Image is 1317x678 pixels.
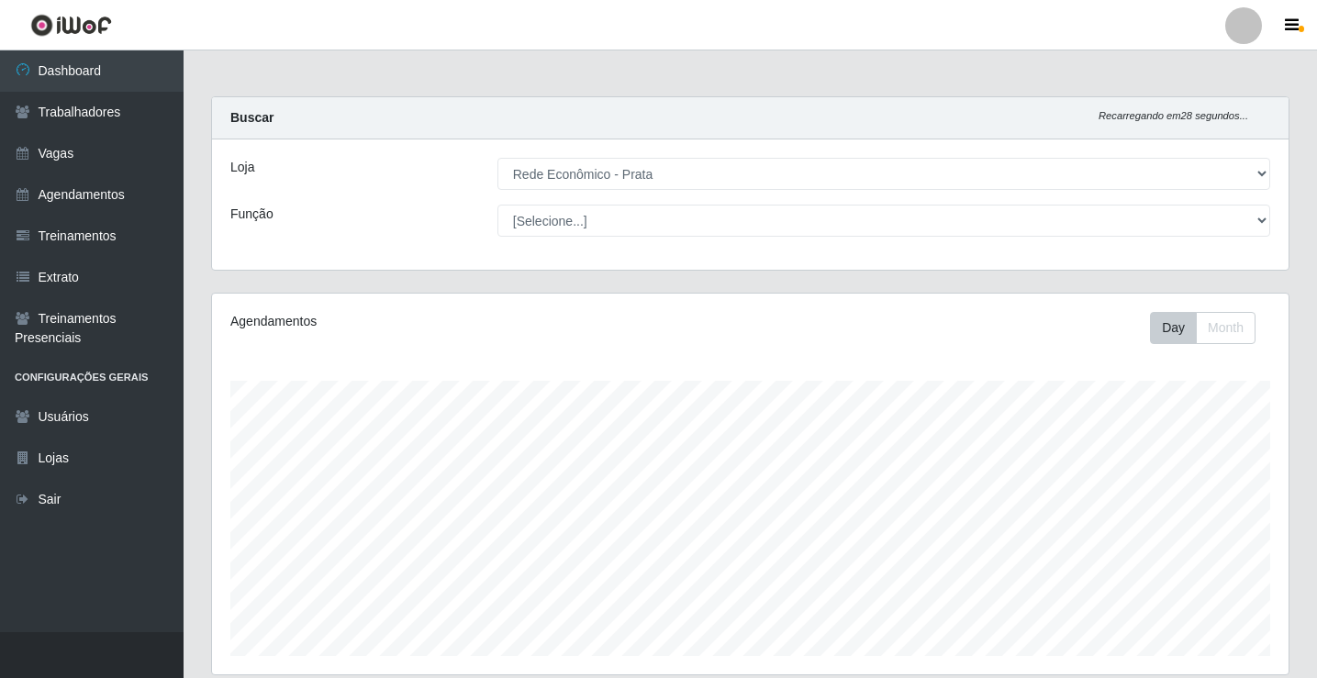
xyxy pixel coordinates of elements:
[1150,312,1270,344] div: Toolbar with button groups
[1099,110,1248,121] i: Recarregando em 28 segundos...
[1150,312,1256,344] div: First group
[230,158,254,177] label: Loja
[1150,312,1197,344] button: Day
[230,110,273,125] strong: Buscar
[30,14,112,37] img: CoreUI Logo
[230,205,273,224] label: Função
[230,312,648,331] div: Agendamentos
[1196,312,1256,344] button: Month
